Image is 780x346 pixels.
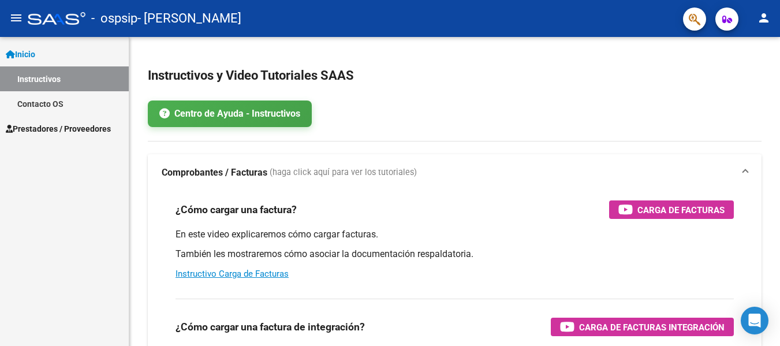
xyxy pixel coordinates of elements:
p: En este video explicaremos cómo cargar facturas. [176,228,734,241]
mat-expansion-panel-header: Comprobantes / Facturas (haga click aquí para ver los tutoriales) [148,154,762,191]
span: Carga de Facturas [637,203,725,217]
button: Carga de Facturas [609,200,734,219]
mat-icon: person [757,11,771,25]
h2: Instructivos y Video Tutoriales SAAS [148,65,762,87]
span: - ospsip [91,6,137,31]
p: También les mostraremos cómo asociar la documentación respaldatoria. [176,248,734,261]
span: Inicio [6,48,35,61]
span: (haga click aquí para ver los tutoriales) [270,166,417,179]
a: Instructivo Carga de Facturas [176,269,289,279]
h3: ¿Cómo cargar una factura de integración? [176,319,365,335]
h3: ¿Cómo cargar una factura? [176,202,297,218]
mat-icon: menu [9,11,23,25]
span: - [PERSON_NAME] [137,6,241,31]
a: Centro de Ayuda - Instructivos [148,101,312,127]
span: Prestadores / Proveedores [6,122,111,135]
span: Carga de Facturas Integración [579,320,725,334]
button: Carga de Facturas Integración [551,318,734,336]
div: Open Intercom Messenger [741,307,768,334]
strong: Comprobantes / Facturas [162,166,267,179]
